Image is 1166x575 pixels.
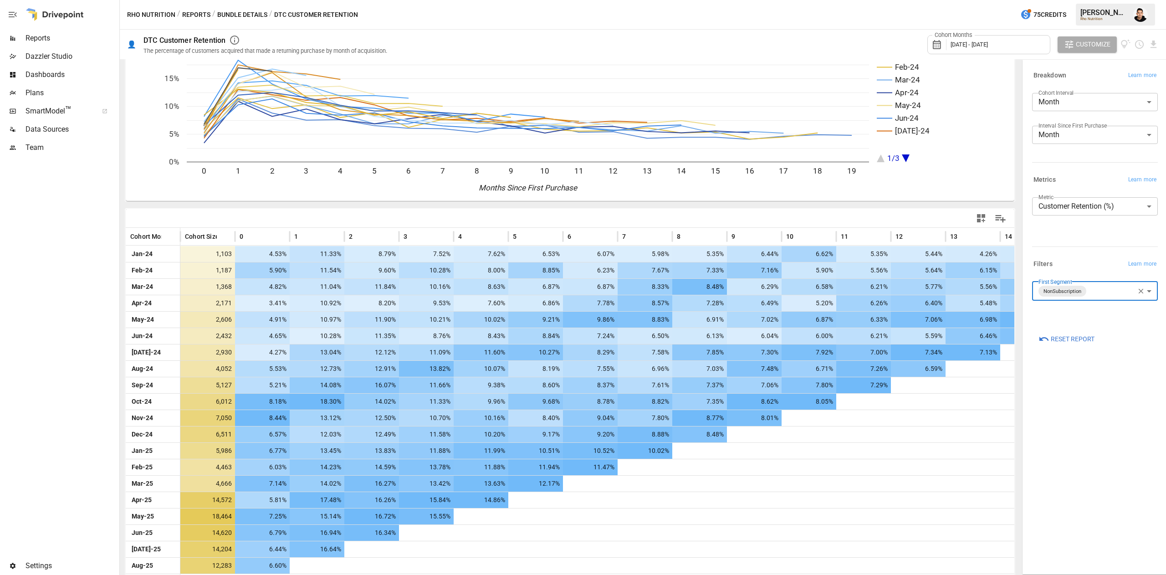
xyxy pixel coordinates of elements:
span: 7.85% [677,344,725,360]
span: 7.55% [568,361,616,377]
text: 2 [270,166,275,175]
span: 7.52% [404,246,452,262]
span: 13.12% [294,410,343,426]
span: 14.08% [294,377,343,393]
span: 5.53% [240,361,288,377]
h6: Breakdown [1033,71,1066,81]
span: 6.51% [1005,279,1053,295]
button: Sort [163,230,175,243]
span: Cohort Size [185,232,219,241]
span: Settings [26,560,118,571]
button: Sort [244,230,257,243]
text: 12 [609,166,618,175]
span: 11.09% [404,344,452,360]
span: Mar-24 [130,279,175,295]
text: 0% [169,157,179,166]
span: 8.01% [731,410,780,426]
h6: Filters [1033,259,1053,269]
span: Jan-24 [130,246,175,262]
text: 1 [236,166,240,175]
span: 6,511 [185,426,233,442]
span: 8.00% [458,262,506,278]
span: 8.88% [622,426,670,442]
button: Sort [353,230,366,243]
span: 2 [349,232,353,241]
text: May-24 [895,101,921,110]
span: 6,012 [185,394,233,410]
span: 8.82% [622,394,670,410]
span: 12.73% [294,361,343,377]
button: Manage Columns [990,208,1011,229]
div: A chart. [126,37,1001,201]
div: Customer Retention (%) [1032,197,1158,216]
span: 9.86% [568,312,616,328]
span: 6.26% [841,295,889,311]
h6: Metrics [1033,175,1056,185]
span: [DATE]-24 [130,344,175,360]
span: 13 [950,232,957,241]
text: 9 [509,166,513,175]
button: Sort [517,230,530,243]
span: 5.21% [240,377,288,393]
span: 7.37% [677,377,725,393]
span: 6.07% [568,246,616,262]
span: Jun-24 [130,328,175,344]
span: 4.91% [240,312,288,328]
span: Customize [1076,39,1110,50]
span: 6.21% [841,279,889,295]
span: 10.28% [404,262,452,278]
img: Francisco Sanchez [1133,7,1148,22]
span: 12.49% [349,426,397,442]
div: The percentage of customers acquired that made a returning purchase by month of acquisition. [143,47,387,54]
span: 4.44% [1005,246,1053,262]
span: 9.53% [404,295,452,311]
span: 7.80% [786,377,834,393]
label: Metric [1038,193,1053,201]
span: 8.44% [240,410,288,426]
span: 10.27% [513,344,561,360]
span: Cohort Month [130,232,171,241]
span: 6.15% [950,262,998,278]
span: May-24 [130,312,175,328]
span: 5.59% [895,328,944,344]
text: 15% [164,74,179,83]
span: ™ [65,104,72,116]
span: 9.38% [458,377,506,393]
span: 7.00% [841,344,889,360]
span: 8.79% [349,246,397,262]
span: 5 [513,232,517,241]
text: [DATE]-24 [895,126,930,135]
span: 8.85% [513,262,561,278]
div: [PERSON_NAME] [1080,8,1128,17]
span: 10.97% [294,312,343,328]
text: 14 [677,166,686,175]
span: 6 [568,232,571,241]
span: 12.50% [349,410,397,426]
text: Jun-24 [895,113,919,123]
span: Dazzler Studio [26,51,118,62]
span: NonSubscription [1040,286,1085,297]
span: 7.28% [677,295,725,311]
span: 1,103 [185,246,233,262]
span: 6.13% [677,328,725,344]
span: Learn more [1128,260,1156,269]
span: 18.30% [294,394,343,410]
text: 5 [372,166,377,175]
span: 6.21% [841,328,889,344]
span: SmartModel [26,106,92,117]
span: 10.70% [404,410,452,426]
text: 17 [779,166,788,175]
span: 6.86% [513,295,561,311]
text: Feb-24 [895,62,919,72]
text: 10 [540,166,549,175]
span: 9.96% [458,394,506,410]
span: 0 [240,232,243,241]
span: 4 [458,232,462,241]
button: Sort [794,230,807,243]
span: 3 [404,232,407,241]
span: 7.62% [458,246,506,262]
div: Rho Nutrition [1080,17,1128,21]
span: 7.58% [622,344,670,360]
span: Reset Report [1051,334,1094,345]
text: 10% [164,102,179,111]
